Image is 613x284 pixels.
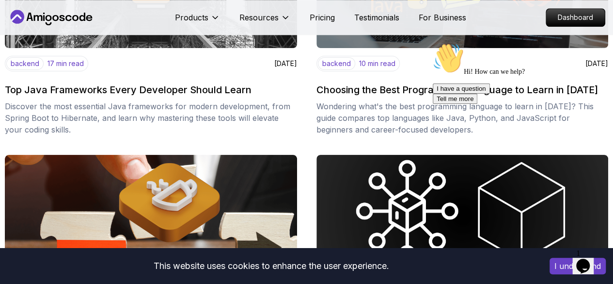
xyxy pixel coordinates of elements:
[429,39,603,240] iframe: chat widget
[316,100,609,135] p: Wondering what's the best programming language to learn in [DATE]? This guide compares top langua...
[572,245,603,274] iframe: chat widget
[6,57,44,70] p: backend
[274,59,297,68] p: [DATE]
[175,12,220,31] button: Products
[318,57,355,70] p: backend
[359,59,395,68] p: 10 min read
[316,83,598,97] h2: Choosing the Best Programming Language to Learn in [DATE]
[5,100,297,135] p: Discover the most essential Java frameworks for modern development, from Spring Boot to Hibernate...
[316,155,609,276] img: image
[5,83,251,97] h2: Top Java Frameworks Every Developer Should Learn
[354,12,399,23] a: Testimonials
[419,12,466,23] a: For Business
[546,9,605,26] p: Dashboard
[47,59,84,68] p: 17 min read
[239,12,279,23] p: Resources
[4,55,48,65] button: Tell me more
[239,12,290,31] button: Resources
[310,12,335,23] a: Pricing
[4,4,178,65] div: 👋Hi! How can we help?I have a questionTell me more
[4,29,96,36] span: Hi! How can we help?
[175,12,208,23] p: Products
[550,258,606,274] button: Accept cookies
[546,8,605,27] a: Dashboard
[4,4,35,35] img: :wave:
[4,45,61,55] button: I have a question
[7,255,535,277] div: This website uses cookies to enhance the user experience.
[5,155,297,276] img: image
